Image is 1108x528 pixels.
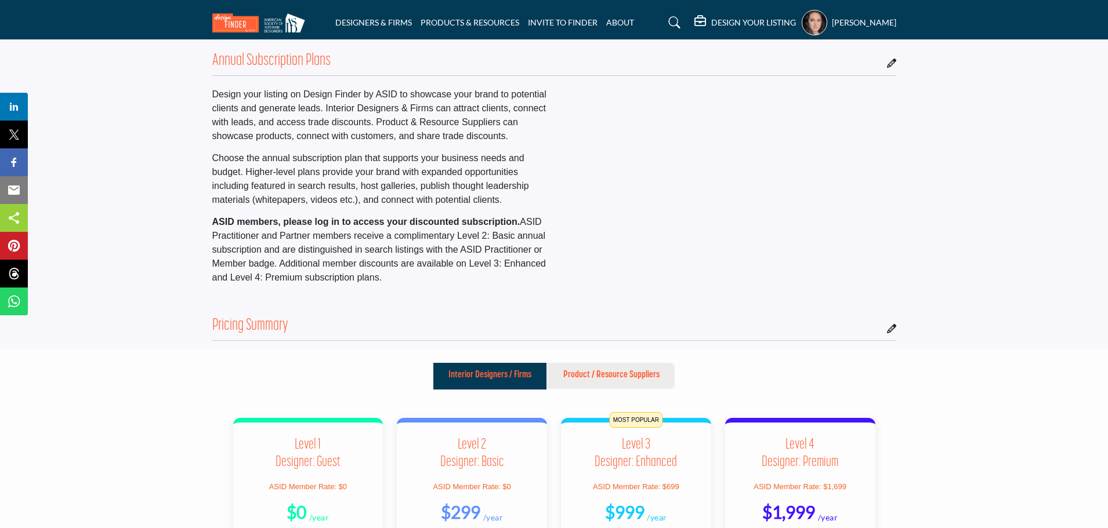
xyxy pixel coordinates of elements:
[802,10,827,35] button: Show hide supplier dropdown
[548,363,675,389] button: Product / Resource Suppliers
[575,436,697,471] h3: Level 3 Designer: Enhanced
[411,436,533,471] h3: Level 2 Designer: Basic
[448,368,531,382] p: Interior Designers / Firms
[247,436,370,471] h3: Level 1 Designer: Guest
[563,368,660,382] p: Product / Resource Suppliers
[212,88,548,143] p: Design your listing on Design Finder by ASID to showcase your brand to potential clients and gene...
[269,482,347,491] span: ASID Member Rate: $0
[694,16,796,30] div: DESIGN YOUR LISTING
[754,482,846,491] span: ASID Member Rate: $1,699
[818,512,838,522] sub: /year
[441,501,480,522] b: $299
[483,512,504,522] sub: /year
[739,436,861,471] h3: Level 4 Designer: Premium
[433,482,510,491] span: ASID Member Rate: $0
[212,13,311,32] img: Site Logo
[309,512,329,522] sub: /year
[657,13,688,32] a: Search
[711,17,796,28] h5: DESIGN YOUR LISTING
[605,501,644,522] b: $999
[212,151,548,207] p: Choose the annual subscription plan that supports your business needs and budget. Higher-level pl...
[528,17,598,27] a: INVITE TO FINDER
[212,217,520,227] strong: ASID members, please log in to access your discounted subscription.
[433,363,546,389] button: Interior Designers / Firms
[762,501,815,522] b: $1,999
[647,512,667,522] sub: /year
[610,412,662,428] span: MOST POPULAR
[606,17,634,27] a: ABOUT
[421,17,519,27] a: PRODUCTS & RESOURCES
[212,215,548,285] p: ASID Practitioner and Partner members receive a complimentary Level 2: Basic annual subscription ...
[212,52,331,71] h2: Annual Subscription Plans
[593,482,679,491] span: ASID Member Rate: $699
[287,501,306,522] b: $0
[832,17,896,28] h5: [PERSON_NAME]
[335,17,412,27] a: DESIGNERS & FIRMS
[212,316,288,336] h2: Pricing Summary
